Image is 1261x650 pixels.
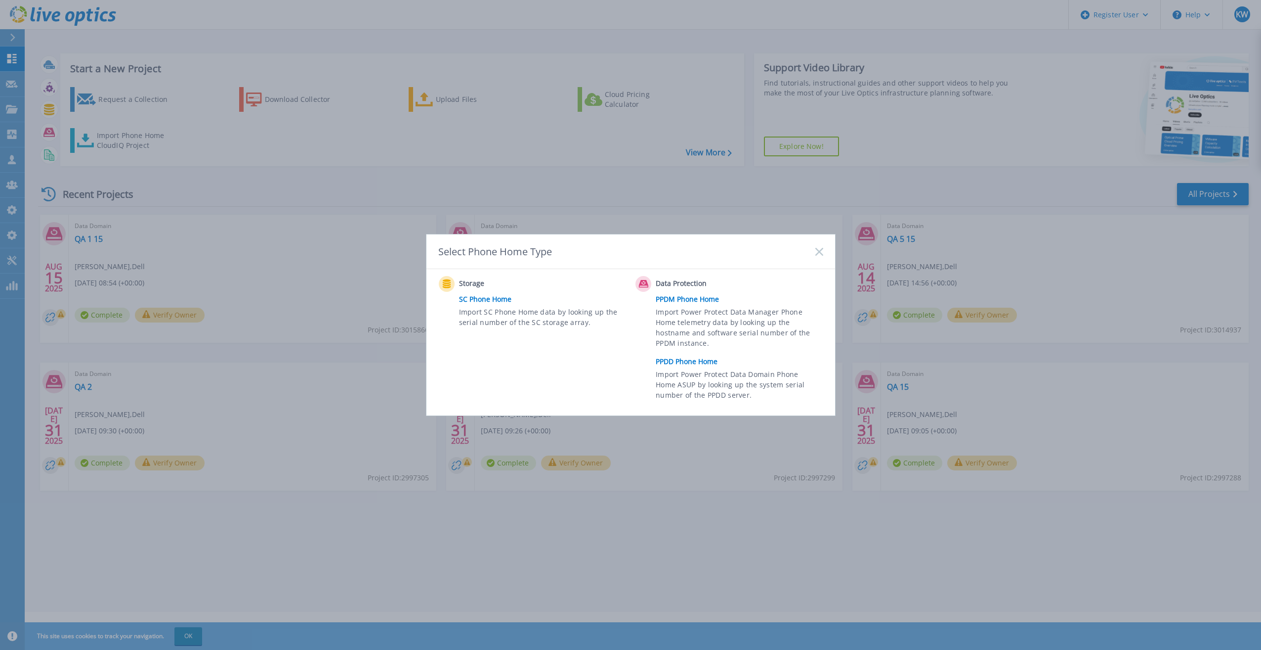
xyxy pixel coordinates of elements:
[459,292,631,307] a: SC Phone Home
[656,369,820,403] span: Import Power Protect Data Domain Phone Home ASUP by looking up the system serial number of the PP...
[656,278,754,290] span: Data Protection
[438,245,553,258] div: Select Phone Home Type
[656,307,820,352] span: Import Power Protect Data Manager Phone Home telemetry data by looking up the hostname and softwa...
[656,292,828,307] a: PPDM Phone Home
[656,354,828,369] a: PPDD Phone Home
[459,307,624,329] span: Import SC Phone Home data by looking up the serial number of the SC storage array.
[459,278,557,290] span: Storage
